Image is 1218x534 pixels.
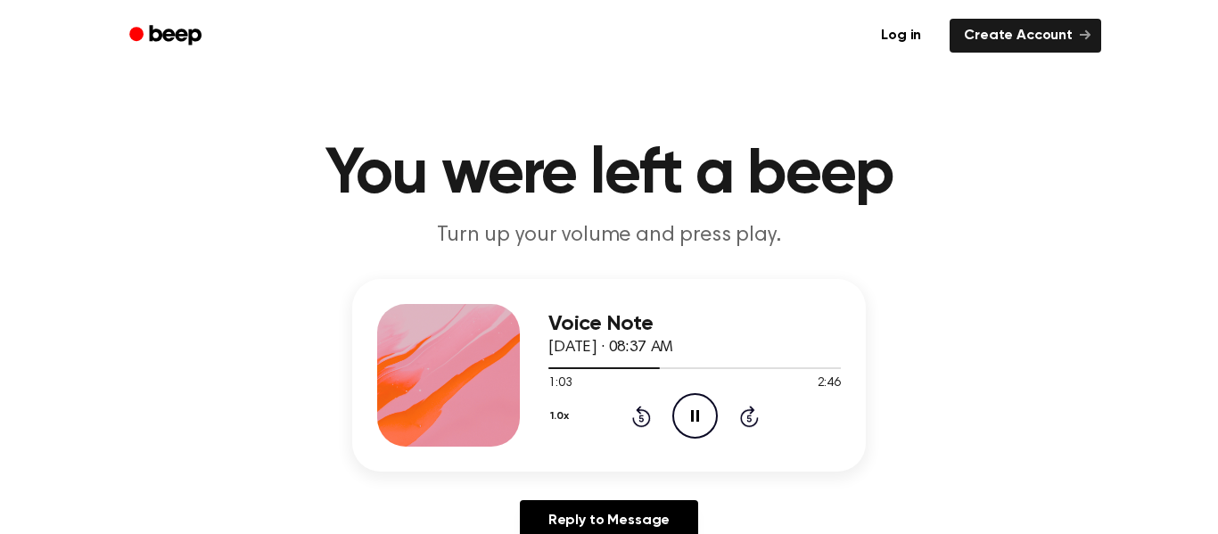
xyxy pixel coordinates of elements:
span: 1:03 [548,374,572,393]
button: 1.0x [548,401,575,431]
p: Turn up your volume and press play. [267,221,951,251]
h3: Voice Note [548,312,841,336]
a: Log in [863,15,939,56]
a: Beep [117,19,218,53]
a: Create Account [950,19,1101,53]
span: [DATE] · 08:37 AM [548,340,673,356]
span: 2:46 [818,374,841,393]
h1: You were left a beep [152,143,1066,207]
